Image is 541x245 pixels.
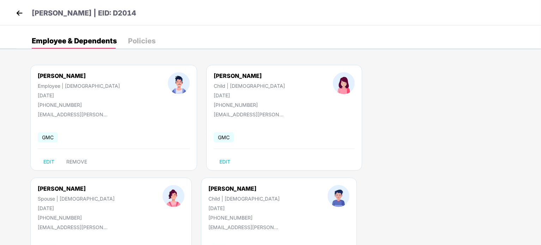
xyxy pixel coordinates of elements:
[38,132,58,142] span: GMC
[32,8,136,19] p: [PERSON_NAME] | EID: D2014
[38,205,115,211] div: [DATE]
[208,205,280,211] div: [DATE]
[214,102,285,108] div: [PHONE_NUMBER]
[38,72,120,79] div: [PERSON_NAME]
[38,83,120,89] div: Employee | [DEMOGRAPHIC_DATA]
[333,72,355,94] img: profileImage
[38,156,60,167] button: EDIT
[38,215,115,221] div: [PHONE_NUMBER]
[214,111,284,117] div: [EMAIL_ADDRESS][PERSON_NAME][DOMAIN_NAME]
[61,156,93,167] button: REMOVE
[163,185,184,207] img: profileImage
[208,185,280,192] div: [PERSON_NAME]
[328,185,349,207] img: profileImage
[14,8,25,18] img: back
[214,72,285,79] div: [PERSON_NAME]
[43,159,54,165] span: EDIT
[38,196,115,202] div: Spouse | [DEMOGRAPHIC_DATA]
[128,37,156,44] div: Policies
[38,185,115,192] div: [PERSON_NAME]
[208,224,279,230] div: [EMAIL_ADDRESS][PERSON_NAME][DOMAIN_NAME]
[38,224,108,230] div: [EMAIL_ADDRESS][PERSON_NAME][DOMAIN_NAME]
[214,83,285,89] div: Child | [DEMOGRAPHIC_DATA]
[38,92,120,98] div: [DATE]
[32,37,117,44] div: Employee & Dependents
[214,156,236,167] button: EDIT
[214,92,285,98] div: [DATE]
[208,196,280,202] div: Child | [DEMOGRAPHIC_DATA]
[38,111,108,117] div: [EMAIL_ADDRESS][PERSON_NAME][DOMAIN_NAME]
[168,72,190,94] img: profileImage
[219,159,230,165] span: EDIT
[208,215,280,221] div: [PHONE_NUMBER]
[38,102,120,108] div: [PHONE_NUMBER]
[66,159,87,165] span: REMOVE
[214,132,234,142] span: GMC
